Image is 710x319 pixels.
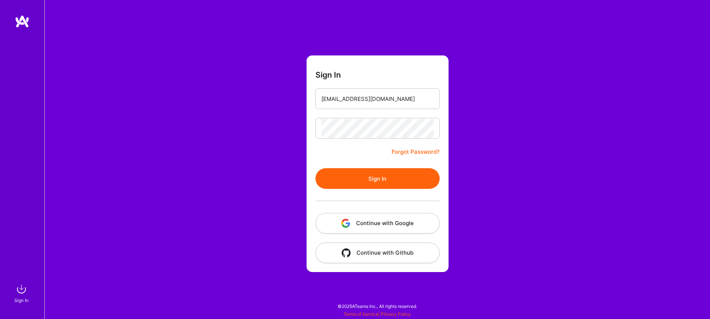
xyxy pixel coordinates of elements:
h3: Sign In [315,70,341,79]
span: | [344,311,411,317]
a: Privacy Policy [381,311,411,317]
img: sign in [14,282,29,296]
img: logo [15,15,30,28]
a: sign inSign In [16,282,29,304]
a: Terms of Service [344,311,378,317]
button: Sign In [315,168,440,189]
a: Forgot Password? [392,147,440,156]
img: icon [341,219,350,228]
div: Sign In [14,296,28,304]
button: Continue with Github [315,242,440,263]
img: icon [342,248,351,257]
button: Continue with Google [315,213,440,234]
input: Email... [321,89,434,108]
div: © 2025 ATeams Inc., All rights reserved. [44,297,710,315]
